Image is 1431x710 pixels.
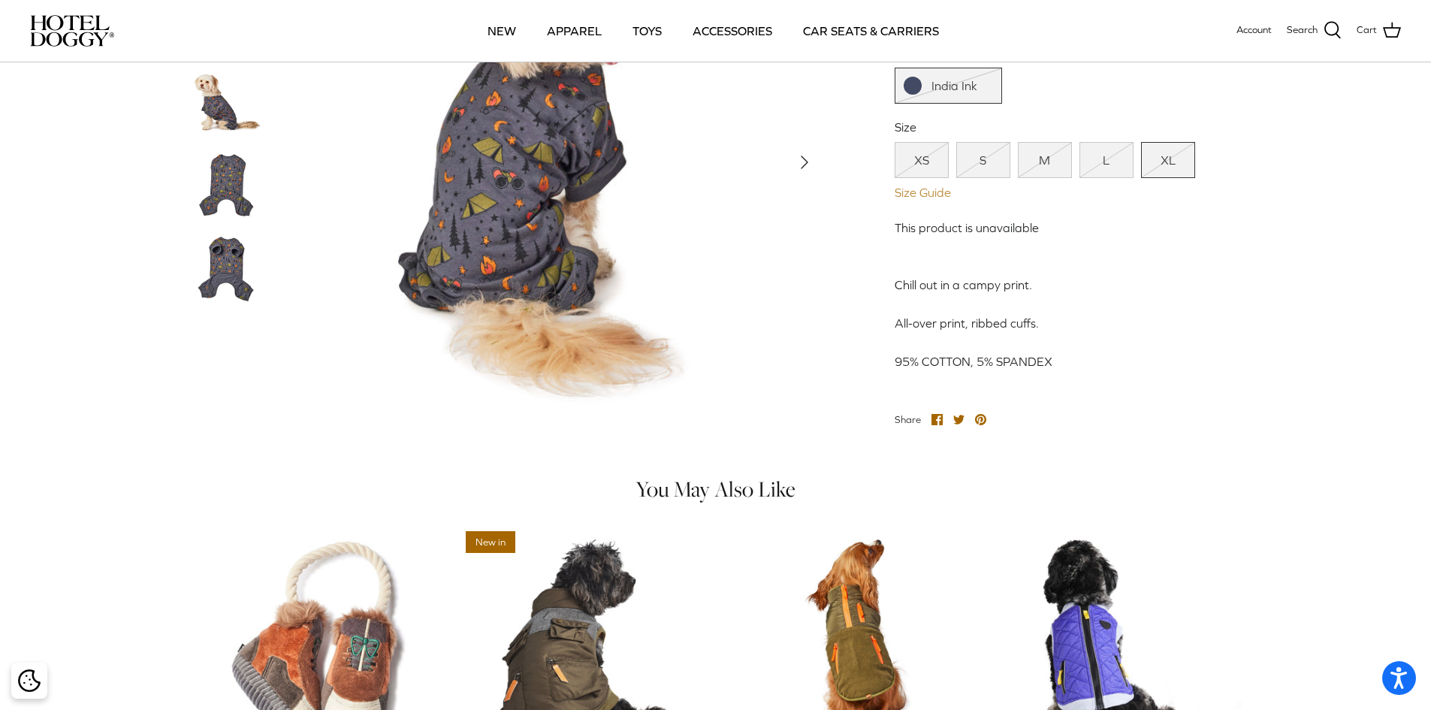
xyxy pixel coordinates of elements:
[1141,142,1195,178] a: XL
[895,278,1032,292] span: Chill out in a campy print.
[895,413,921,424] span: Share
[895,142,949,178] a: XS
[895,219,1242,238] div: This product is unavailable
[198,531,251,553] span: 15% off
[1003,531,1056,553] span: 20% off
[789,5,952,56] a: CAR SEATS & CARRIERS
[474,5,530,56] a: NEW
[223,5,1203,56] div: Primary navigation
[533,5,615,56] a: APPAREL
[895,186,1242,200] a: Size Guide
[466,531,515,553] span: New in
[30,15,114,47] img: hoteldoggycom
[895,316,1039,330] span: All-over print, ribbed cuffs.
[895,355,1052,368] span: 95% COTTON, 5% SPANDEX
[16,668,42,694] button: Cookie policy
[11,663,47,699] div: Cookie policy
[1018,142,1072,178] a: M
[679,5,786,56] a: ACCESSORIES
[735,531,788,553] span: 20% off
[788,146,821,179] button: Next
[1236,23,1272,38] a: Account
[18,669,41,692] img: Cookie policy
[1287,23,1318,38] span: Search
[619,5,675,56] a: TOYS
[190,478,1242,501] h4: You May Also Like
[1287,21,1342,41] a: Search
[1357,23,1377,38] span: Cart
[895,119,1242,135] label: Size
[1079,142,1134,178] a: L
[895,68,1003,104] a: India Ink
[1357,21,1401,41] a: Cart
[1236,24,1272,35] span: Account
[956,142,1010,178] a: S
